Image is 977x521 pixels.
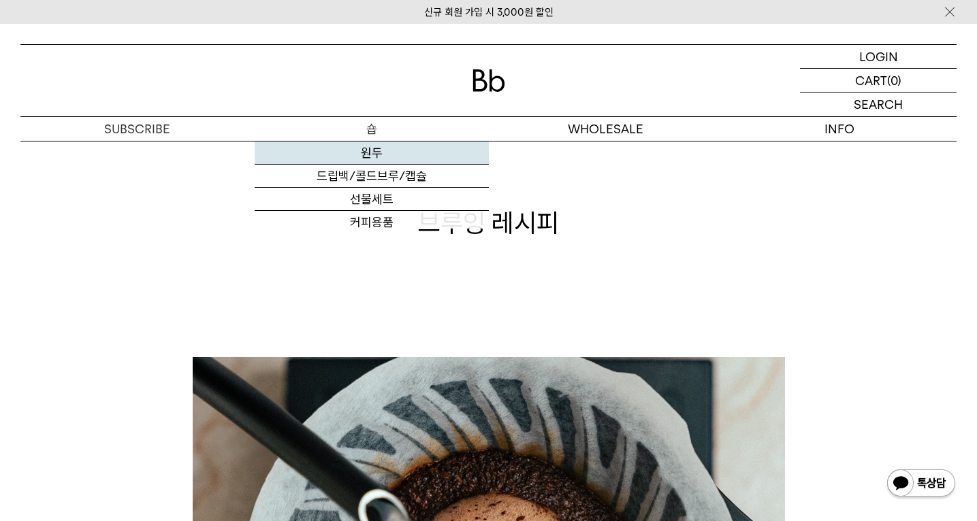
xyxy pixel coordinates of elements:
[854,93,903,116] p: SEARCH
[424,6,554,18] a: 신규 회원 가입 시 3,000원 할인
[800,45,957,69] a: LOGIN
[20,205,957,241] h1: 브루잉 레시피
[855,69,887,92] p: CART
[473,69,505,92] img: 로고
[255,211,489,234] a: 커피용품
[255,188,489,211] a: 선물세트
[800,69,957,93] a: CART (0)
[255,141,489,165] a: 원두
[255,117,489,141] a: 숍
[20,117,255,141] a: SUBSCRIBE
[489,117,723,141] p: WHOLESALE
[859,45,898,68] p: LOGIN
[887,69,901,92] p: (0)
[886,468,957,501] img: 카카오톡 채널 1:1 채팅 버튼
[722,117,957,141] p: INFO
[255,165,489,188] a: 드립백/콜드브루/캡슐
